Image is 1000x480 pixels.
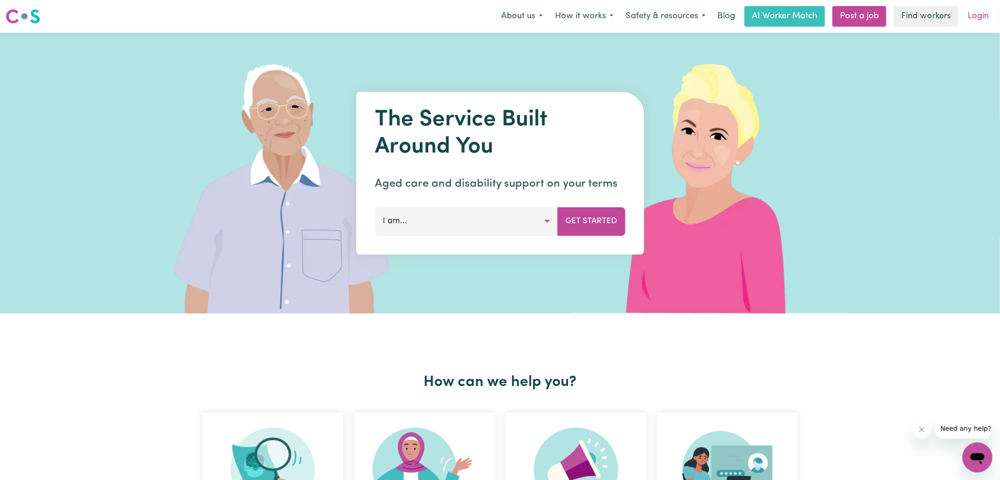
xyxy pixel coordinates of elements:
iframe: Message from company [935,418,993,439]
h1: The Service Built Around You [375,107,625,160]
img: Careseekers logo [6,8,40,25]
a: Blog [712,6,741,27]
iframe: Button to launch messaging window [963,443,993,473]
a: Login [962,6,994,27]
a: Find workers [894,6,958,27]
iframe: Close message [912,420,931,439]
button: Get Started [557,207,625,235]
a: Post a job [832,6,886,27]
p: Aged care and disability support on your terms [375,175,625,192]
h2: How can we help you? [197,373,803,391]
button: Safety & resources [620,7,712,26]
button: About us [495,7,549,26]
button: How it works [549,7,620,26]
a: Careseekers logo [6,6,40,27]
button: I am... [375,207,558,235]
a: AI Worker Match [745,6,825,27]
